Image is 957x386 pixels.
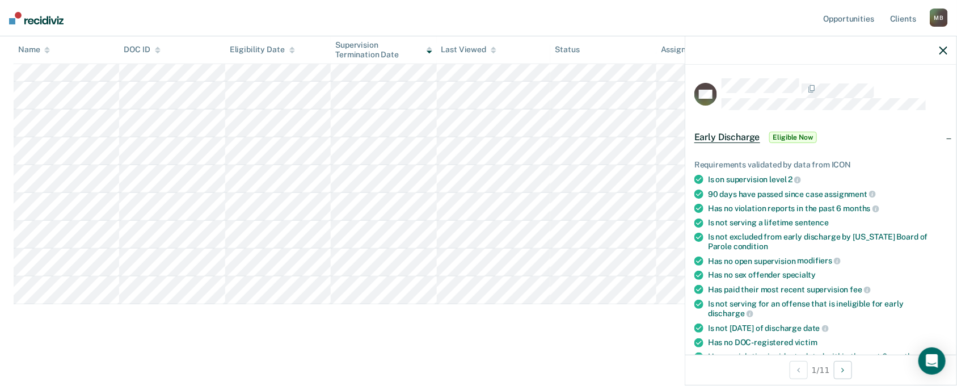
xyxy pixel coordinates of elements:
span: assignment [825,190,876,199]
div: Has no violation incidents dated within the past 6 [708,352,947,362]
div: Has paid their most recent supervision [708,284,947,295]
div: Is not [DATE] of discharge [708,323,947,333]
div: Is not serving a lifetime [708,218,947,228]
span: Eligible Now [769,132,817,143]
div: Has no DOC-registered [708,338,947,347]
img: Recidiviz [9,12,64,24]
div: Early DischargeEligible Now [685,119,956,156]
button: Previous Opportunity [790,361,808,379]
div: Is not serving for an offense that is ineligible for early [708,299,947,318]
div: Has no violation reports in the past 6 [708,203,947,213]
div: Has no open supervision [708,256,947,266]
div: Status [555,45,579,55]
div: Has no sex offender [708,270,947,280]
div: Requirements validated by data from ICON [694,160,947,170]
div: Supervision Termination Date [335,40,432,60]
button: Next Opportunity [834,361,852,379]
div: 90 days have passed since case [708,189,947,199]
span: sentence [795,218,829,227]
span: Early Discharge [694,132,760,143]
span: date [803,324,828,333]
div: Name [18,45,50,55]
span: months [889,352,916,361]
span: victim [795,338,817,347]
span: 2 [789,175,802,184]
span: discharge [708,309,753,318]
div: 1 / 11 [685,355,956,385]
div: Is not excluded from early discharge by [US_STATE] Board of Parole [708,232,947,251]
div: Open Intercom Messenger [918,347,946,375]
div: DOC ID [124,45,160,55]
div: Is on supervision level [708,174,947,184]
span: specialty [782,270,816,279]
span: months [844,204,879,213]
div: Eligibility Date [230,45,295,55]
div: M B [930,9,948,27]
div: Assigned to [661,45,714,55]
span: condition [733,242,768,251]
div: Last Viewed [441,45,496,55]
span: fee [850,285,871,294]
span: modifiers [798,256,841,265]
